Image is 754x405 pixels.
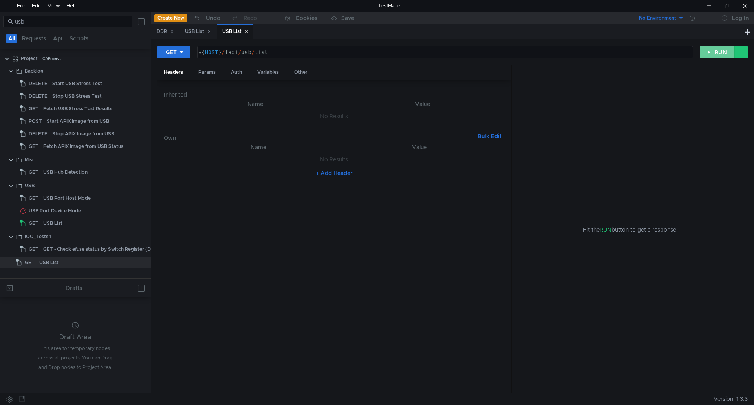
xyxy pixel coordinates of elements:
nz-embed-empty: No Results [320,113,348,120]
button: RUN [700,46,735,58]
button: GET [157,46,190,58]
div: Stop APIX Image from USB [52,128,114,140]
button: No Environment [630,12,684,24]
div: Project [21,53,38,64]
h6: Inherited [164,90,505,99]
div: USB [25,180,35,192]
div: Start APIX Image from USB [47,115,109,127]
div: Save [341,15,354,21]
div: USB List [43,217,62,229]
span: GET [29,192,38,204]
div: USB Hub Detection [43,166,88,178]
button: Redo [226,12,263,24]
span: GET [29,166,38,178]
div: USB List [185,27,211,36]
div: C:\Project [42,53,61,64]
button: Bulk Edit [474,131,505,141]
div: Fetch USB Stress Test Results [43,103,112,115]
button: + Add Header [313,168,356,178]
span: Hit the button to get a response [583,225,676,234]
th: Value [340,142,498,152]
span: GET [29,140,38,152]
div: Redo [243,13,257,23]
div: Auth [225,65,248,80]
div: GET - Check efuse status by Switch Register (Detail Status) [43,243,179,255]
div: DDR [157,27,174,36]
th: Name [176,142,340,152]
div: Headers [157,65,189,80]
div: Start USB Stress Test [52,78,102,89]
div: Fetch APIX Image from USB Status [43,140,123,152]
div: Cookies [296,13,317,23]
span: DELETE [29,78,48,89]
div: USB List [222,27,249,36]
th: Value [340,99,505,109]
nz-embed-empty: No Results [320,156,348,163]
span: GET [29,243,38,255]
div: Misc [25,154,35,166]
button: Api [51,34,65,43]
button: Create New [154,14,187,22]
div: No Environment [639,15,676,22]
div: IOC_Tests 1 [25,231,51,243]
th: Name [170,99,340,109]
h6: Own [164,133,474,142]
span: GET [29,217,38,229]
div: USB Port Host Mode [43,192,91,204]
div: GET [166,48,177,57]
div: USB Port Device Mode [29,205,81,217]
span: GET [29,103,38,115]
div: Params [192,65,222,80]
span: DELETE [29,90,48,102]
span: RUN [600,226,611,233]
button: All [6,34,17,43]
button: Scripts [67,34,91,43]
div: USB List [39,257,59,268]
div: Stop USB Stress Test [52,90,102,102]
div: Other [288,65,314,80]
input: Search... [15,17,127,26]
div: Variables [251,65,285,80]
button: Undo [187,12,226,24]
div: Backlog [25,65,44,77]
div: Drafts [66,283,82,293]
span: POST [29,115,42,127]
span: GET [25,257,35,268]
div: Log In [732,13,749,23]
div: Undo [206,13,220,23]
span: Version: 1.3.3 [714,393,748,405]
button: Requests [20,34,48,43]
span: DELETE [29,128,48,140]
